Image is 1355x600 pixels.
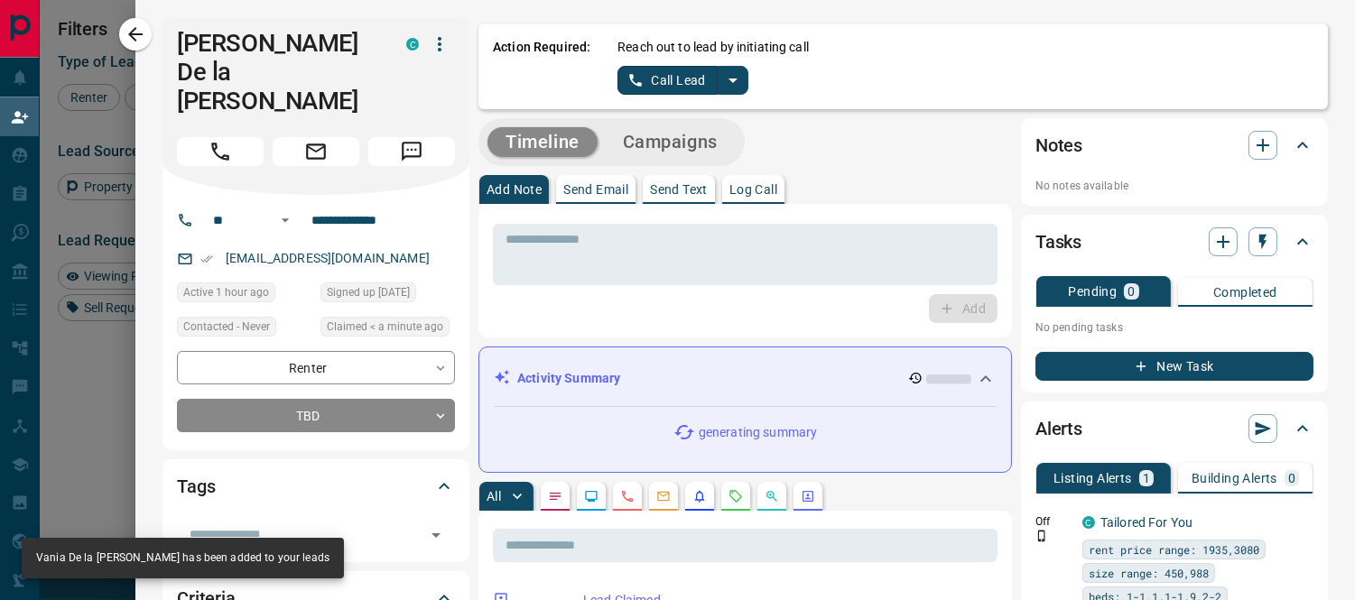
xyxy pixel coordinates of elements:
span: size range: 450,988 [1089,564,1209,582]
span: Message [368,137,455,166]
p: 0 [1288,472,1295,485]
h2: Notes [1035,131,1082,160]
div: condos.ca [1082,516,1095,529]
div: Tasks [1035,220,1313,263]
span: Signed up [DATE] [327,283,410,301]
a: Tailored For You [1100,515,1193,530]
a: [EMAIL_ADDRESS][DOMAIN_NAME] [226,251,430,265]
h1: [PERSON_NAME] De la [PERSON_NAME] [177,29,379,115]
p: No notes available [1035,178,1313,194]
p: 1 [1143,472,1150,485]
p: All [487,490,501,503]
button: Campaigns [605,127,736,157]
div: Notes [1035,124,1313,167]
h2: Alerts [1035,414,1082,443]
div: Vania De la [PERSON_NAME] has been added to your leads [36,543,329,573]
p: Pending [1068,285,1117,298]
div: Activity Summary [494,362,997,395]
h2: Tasks [1035,227,1081,256]
div: Sun Jun 29 2025 [320,282,455,308]
button: New Task [1035,352,1313,381]
button: Open [423,522,449,548]
p: generating summary [699,423,817,442]
p: Building Alerts [1192,472,1277,485]
svg: Emails [656,489,671,503]
span: Email [273,137,359,166]
span: rent price range: 1935,3080 [1089,540,1259,558]
button: Call Lead [617,66,718,95]
p: Completed [1213,286,1277,299]
p: Log Call [729,183,777,196]
p: Send Email [563,183,628,196]
span: Claimed < a minute ago [327,318,443,336]
div: Alerts [1035,407,1313,450]
p: 0 [1128,285,1135,298]
svg: Listing Alerts [692,489,707,503]
p: Reach out to lead by initiating call [617,38,809,57]
p: Send Text [650,183,708,196]
svg: Email Verified [200,253,213,265]
svg: Push Notification Only [1035,530,1048,542]
p: Listing Alerts [1053,472,1132,485]
p: Activity Summary [517,369,620,388]
svg: Calls [620,489,635,503]
span: Contacted - Never [183,318,270,336]
button: Open [274,209,296,231]
p: Off [1035,513,1072,530]
span: Call [177,137,264,166]
svg: Notes [548,489,562,503]
span: Active 1 hour ago [183,283,269,301]
div: Wed Sep 17 2025 [320,317,455,342]
svg: Requests [729,489,743,503]
div: Wed Sep 17 2025 [177,282,311,308]
div: Tags [177,465,455,508]
svg: Lead Browsing Activity [584,489,599,503]
h2: Tags [177,472,215,501]
p: Add Note [487,183,542,196]
svg: Opportunities [765,489,779,503]
div: split button [617,66,748,95]
svg: Agent Actions [801,489,815,503]
p: No pending tasks [1035,314,1313,341]
button: Timeline [487,127,598,157]
div: Renter [177,351,455,384]
p: Action Required: [493,38,590,95]
div: condos.ca [406,38,419,51]
div: TBD [177,399,455,432]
